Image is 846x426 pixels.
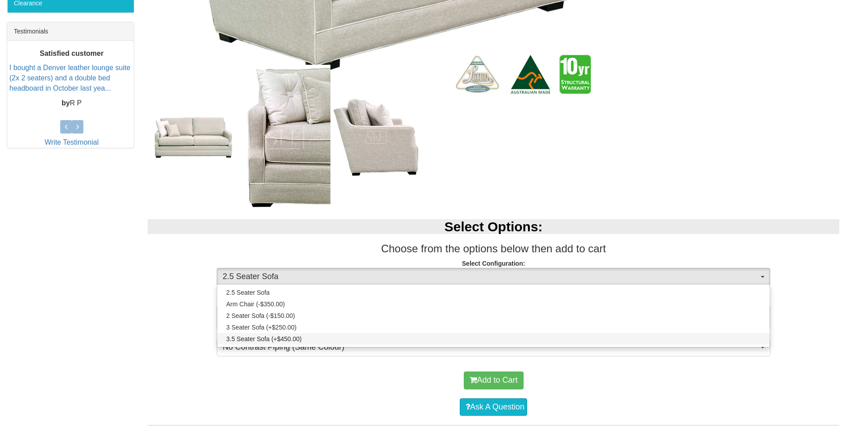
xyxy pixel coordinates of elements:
[223,271,759,283] span: 2.5 Seater Sofa
[7,22,134,41] div: Testimonials
[460,398,527,416] a: Ask A Question
[226,323,297,332] span: 3 Seater Sofa (+$250.00)
[226,288,269,297] span: 2.5 Seater Sofa
[217,268,770,286] button: 2.5 Seater Sofa
[226,334,301,343] span: 3.5 Seater Sofa (+$450.00)
[217,338,770,356] button: No Contrast Piping (Same Colour)
[62,99,70,107] b: by
[148,243,839,255] h3: Choose from the options below then add to cart
[445,219,543,234] b: Select Options:
[464,372,524,389] button: Add to Cart
[226,300,285,309] span: Arm Chair (-$350.00)
[226,311,295,320] span: 2 Seater Sofa (-$150.00)
[40,50,103,57] b: Satisfied customer
[9,98,134,109] p: R P
[9,64,130,92] a: I bought a Denver leather lounge suite (2x 2 seaters) and a double bed headboard in October last ...
[45,138,99,146] a: Write Testimonial
[462,260,525,267] strong: Select Configuration:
